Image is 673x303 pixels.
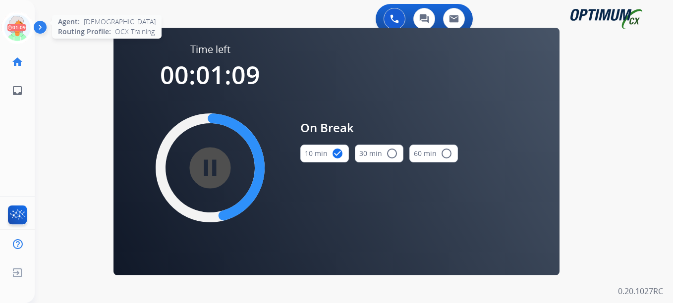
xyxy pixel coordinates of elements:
mat-icon: inbox [11,85,23,97]
button: 30 min [355,145,403,162]
span: OCX Training [115,27,155,37]
button: 60 min [409,145,458,162]
span: Agent: [58,17,80,27]
span: [DEMOGRAPHIC_DATA] [84,17,156,27]
span: Routing Profile: [58,27,111,37]
p: 0.20.1027RC [618,285,663,297]
button: 10 min [300,145,349,162]
span: On Break [300,119,458,137]
mat-icon: check_circle [332,148,343,159]
span: 00:01:09 [160,58,260,92]
mat-icon: home [11,56,23,68]
mat-icon: pause_circle_filled [204,162,216,174]
mat-icon: radio_button_unchecked [386,148,398,159]
span: Time left [190,43,230,56]
mat-icon: radio_button_unchecked [441,148,452,159]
